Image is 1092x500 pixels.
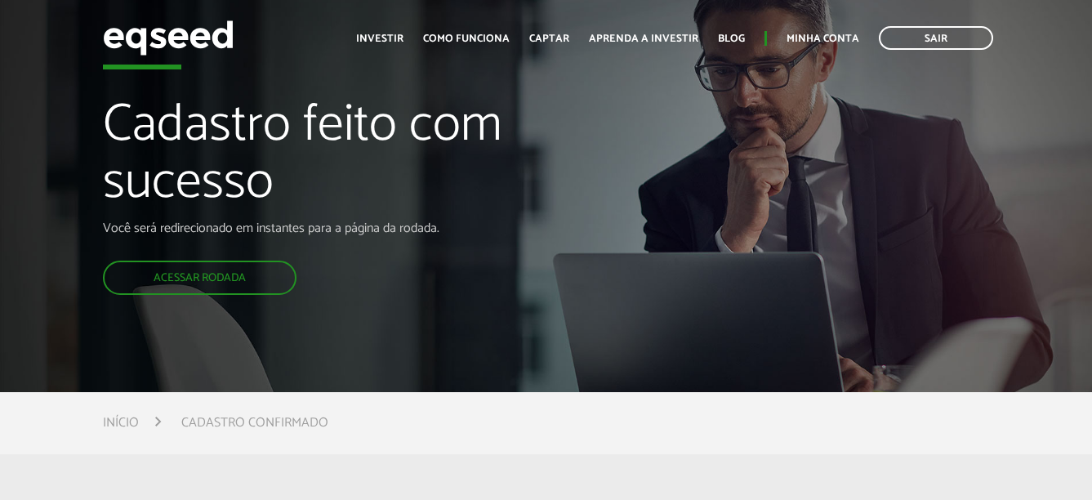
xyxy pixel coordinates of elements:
a: Aprenda a investir [589,33,698,44]
a: Investir [356,33,403,44]
a: Sair [879,26,993,50]
img: EqSeed [103,16,234,60]
p: Você será redirecionado em instantes para a página da rodada. [103,221,625,236]
a: Acessar rodada [103,261,296,295]
a: Como funciona [423,33,510,44]
a: Início [103,417,139,430]
li: Cadastro confirmado [181,412,328,434]
a: Blog [718,33,745,44]
a: Captar [529,33,569,44]
a: Minha conta [787,33,859,44]
h1: Cadastro feito com sucesso [103,97,625,221]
